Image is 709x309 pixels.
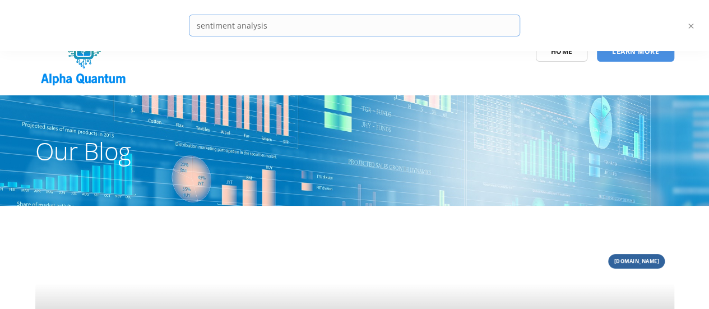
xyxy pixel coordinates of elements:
[536,40,588,62] a: Home
[189,15,521,36] input: Type search query and hit enter
[35,26,132,90] img: logo
[551,47,573,56] span: Home
[35,135,674,167] h1: Our Blog
[608,254,665,269] span: [DOMAIN_NAME]
[612,47,659,56] span: Learn More
[597,40,674,62] a: Learn More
